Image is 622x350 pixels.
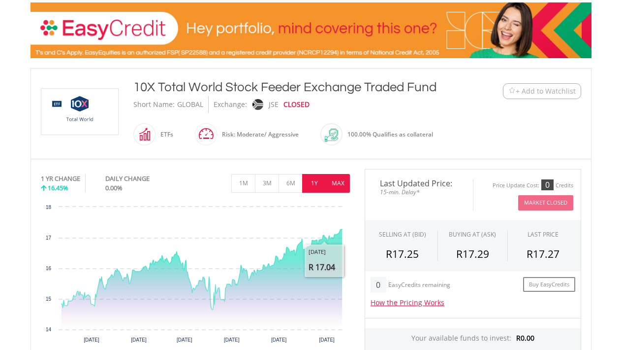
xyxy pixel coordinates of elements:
span: R17.27 [527,247,560,261]
img: Watchlist [508,87,516,95]
div: 1 YR CHANGE [41,174,80,183]
text: 14 [46,327,52,332]
text: 17 [46,235,52,241]
div: Credits [556,182,573,189]
div: DAILY CHANGE [105,174,183,183]
img: EQU.ZA.GLOBAL.png [43,89,117,135]
button: 1M [231,174,255,193]
a: How the Pricing Works [371,298,444,307]
div: 0 [541,179,554,190]
text: [DATE] [271,337,287,343]
div: Price Update Cost: [493,182,539,189]
span: + Add to Watchlist [516,86,576,96]
span: 0.00% [105,183,123,192]
span: 100.00% Qualifies as collateral [347,130,433,139]
text: [DATE] [224,337,240,343]
div: 10X Total World Stock Feeder Exchange Traded Fund [133,78,442,96]
button: MAX [326,174,350,193]
div: 0 [371,277,386,293]
div: Exchange: [214,96,247,113]
div: Risk: Moderate/ Aggressive [217,123,299,146]
span: Last Updated Price: [373,179,466,187]
div: LAST PRICE [528,230,559,239]
text: [DATE] [319,337,335,343]
div: GLOBAL [177,96,203,113]
div: JSE [269,96,279,113]
button: Market Closed [518,195,573,210]
span: R17.25 [386,247,419,261]
text: 18 [46,205,52,210]
img: collateral-qualifying-green.svg [325,129,338,142]
div: SELLING AT (BID) [379,230,426,239]
button: 3M [255,174,279,193]
button: 6M [279,174,303,193]
span: 16.45% [48,183,68,192]
img: jse.png [252,99,263,110]
div: Chart. Highcharts interactive chart. [41,202,350,350]
text: 16 [46,266,52,271]
button: Watchlist + Add to Watchlist [503,83,581,99]
span: R0.00 [516,333,534,343]
div: CLOSED [283,96,310,113]
text: [DATE] [131,337,147,343]
img: EasyCredit Promotion Banner [31,2,591,58]
div: EasyCredits remaining [388,281,450,290]
div: Short Name: [133,96,175,113]
text: 15 [46,296,52,302]
svg: Interactive chart [41,202,350,350]
a: Buy EasyCredits [523,277,575,292]
text: [DATE] [84,337,99,343]
div: ETFs [155,123,173,146]
text: [DATE] [177,337,192,343]
span: R17.29 [456,247,489,261]
button: 1Y [302,174,326,193]
span: 15-min. Delay* [373,187,466,197]
span: BUYING AT (ASK) [449,230,496,239]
